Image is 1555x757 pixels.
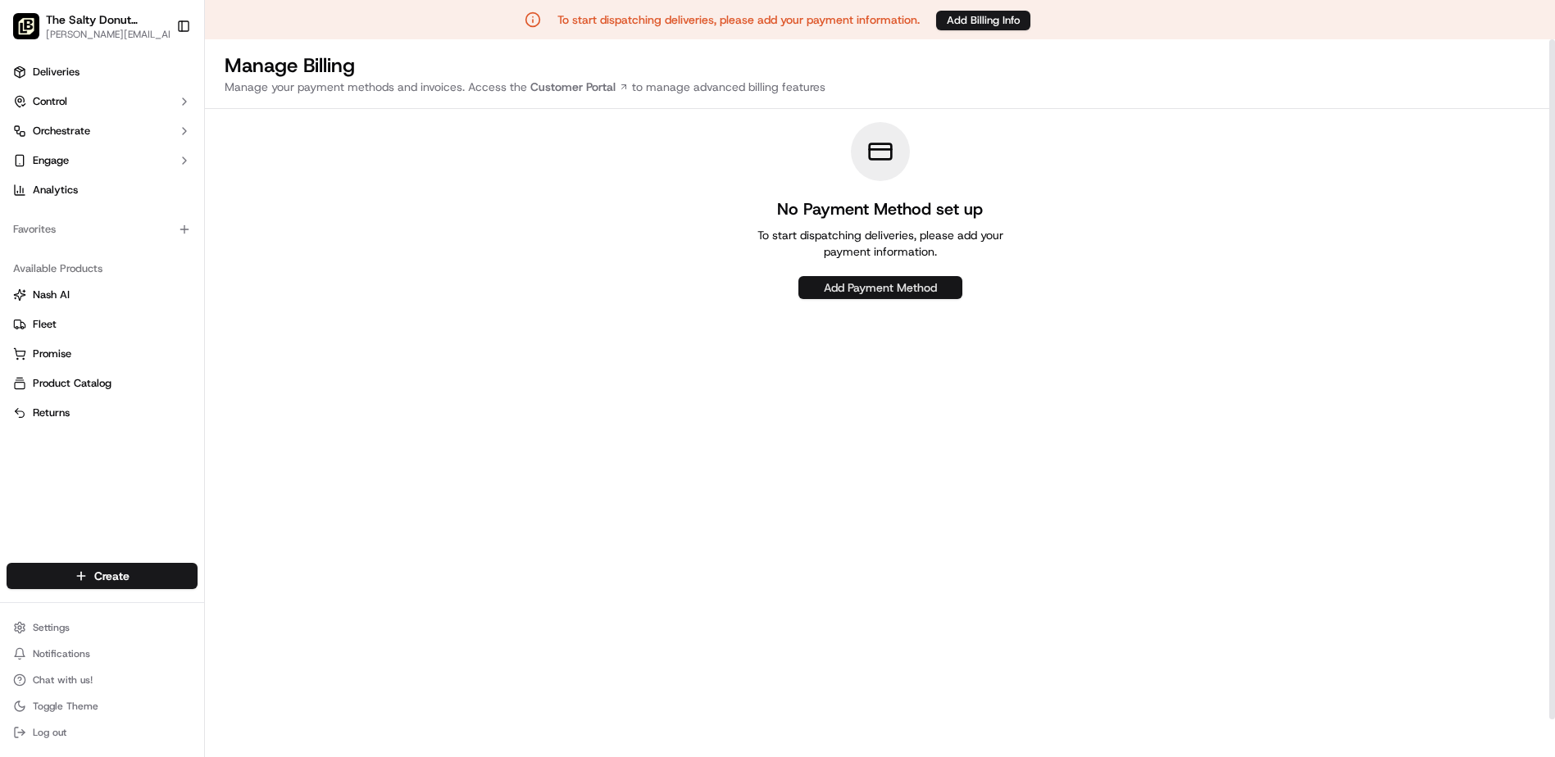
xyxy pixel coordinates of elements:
button: Create [7,563,198,589]
button: Chat with us! [7,669,198,691]
a: Fleet [13,317,191,332]
span: Promise [33,347,71,361]
span: Deliveries [33,65,80,79]
button: [PERSON_NAME][EMAIL_ADDRESS][PERSON_NAME][DOMAIN_NAME] [46,28,185,41]
span: API Documentation [155,238,263,254]
button: Control [7,88,198,115]
a: Deliveries [7,59,198,85]
span: Fleet [33,317,57,332]
button: Orchestrate [7,118,198,144]
button: Nash AI [7,282,198,308]
button: Toggle Theme [7,695,198,718]
div: Start new chat [56,156,269,173]
input: Got a question? Start typing here... [43,106,295,123]
button: The Salty Donut (Plaza Midwood)The Salty Donut ([GEOGRAPHIC_DATA])[PERSON_NAME][EMAIL_ADDRESS][PE... [7,7,170,46]
button: Add Billing Info [936,11,1030,30]
span: Create [94,568,130,584]
span: Toggle Theme [33,700,98,713]
p: To start dispatching deliveries, please add your payment information. [749,227,1012,260]
div: Favorites [7,216,198,243]
span: Returns [33,406,70,420]
p: Welcome 👋 [16,66,298,92]
h1: No Payment Method set up [749,197,1012,220]
a: Returns [13,406,191,420]
img: 1736555255976-a54dd68f-1ca7-489b-9aae-adbdc363a1c4 [16,156,46,186]
a: 📗Knowledge Base [10,231,132,261]
button: Promise [7,341,198,367]
span: Control [33,94,67,109]
button: Start new chat [279,161,298,181]
div: 💻 [139,239,152,252]
button: Settings [7,616,198,639]
a: 💻API Documentation [132,231,270,261]
button: Log out [7,721,198,744]
span: Product Catalog [33,376,111,391]
img: Nash [16,16,49,49]
span: Nash AI [33,288,70,302]
button: Notifications [7,642,198,665]
div: 📗 [16,239,30,252]
a: Add Billing Info [936,10,1030,30]
span: Engage [33,153,69,168]
span: Chat with us! [33,673,93,687]
a: Promise [13,347,191,361]
a: Powered byPylon [116,277,198,290]
a: Analytics [7,177,198,203]
button: Product Catalog [7,370,198,397]
span: Orchestrate [33,124,90,138]
button: Add Payment Method [798,276,962,299]
button: Fleet [7,311,198,338]
span: Knowledge Base [33,238,125,254]
img: The Salty Donut (Plaza Midwood) [13,13,39,39]
a: Product Catalog [13,376,191,391]
span: Notifications [33,647,90,660]
div: We're available if you need us! [56,173,207,186]
div: Available Products [7,256,198,282]
a: Customer Portal [527,79,632,95]
span: Analytics [33,183,78,197]
p: To start dispatching deliveries, please add your payment information. [557,11,920,28]
span: Log out [33,726,66,739]
span: Pylon [163,278,198,290]
button: The Salty Donut ([GEOGRAPHIC_DATA]) [46,11,167,28]
p: Manage your payment methods and invoices. Access the to manage advanced billing features [225,79,1535,95]
span: Settings [33,621,70,634]
button: Engage [7,147,198,174]
a: Nash AI [13,288,191,302]
h1: Manage Billing [225,52,1535,79]
button: Returns [7,400,198,426]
